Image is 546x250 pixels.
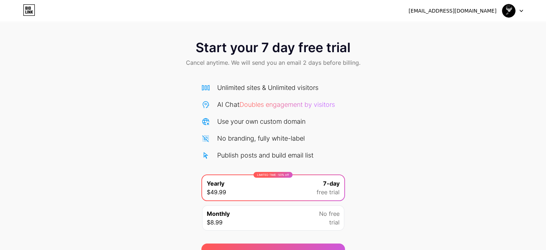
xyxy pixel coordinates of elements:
span: Start your 7 day free trial [196,40,350,55]
div: AI Chat [217,100,335,109]
span: trial [329,218,340,227]
div: Publish posts and build email list [217,150,313,160]
div: Unlimited sites & Unlimited visitors [217,83,318,92]
span: No free [319,209,340,218]
span: $8.99 [207,218,223,227]
span: 7-day [323,179,340,188]
img: kihnaw [502,4,515,18]
div: LIMITED TIME : 50% off [253,172,293,178]
div: Use your own custom domain [217,117,305,126]
span: Doubles engagement by visitors [239,101,335,108]
div: No branding, fully white-label [217,133,305,143]
span: $49.99 [207,188,226,196]
span: Monthly [207,209,230,218]
span: free trial [317,188,340,196]
span: Cancel anytime. We will send you an email 2 days before billing. [186,58,360,67]
div: [EMAIL_ADDRESS][DOMAIN_NAME] [409,7,496,15]
span: Yearly [207,179,224,188]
